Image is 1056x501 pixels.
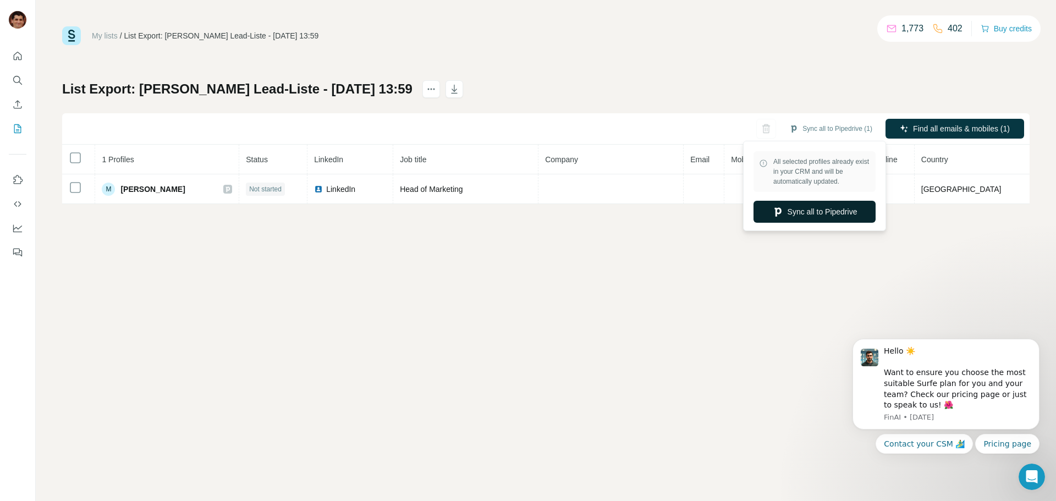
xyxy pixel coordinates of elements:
[9,70,26,90] button: Search
[868,155,898,164] span: Landline
[314,155,343,164] span: LinkedIn
[9,194,26,214] button: Use Surfe API
[545,155,578,164] span: Company
[773,157,870,186] span: All selected profiles already exist in your CRM and will be automatically updated.
[246,155,268,164] span: Status
[9,243,26,262] button: Feedback
[314,185,323,194] img: LinkedIn logo
[921,155,948,164] span: Country
[9,46,26,66] button: Quick start
[120,184,185,195] span: [PERSON_NAME]
[422,80,440,98] button: actions
[326,184,355,195] span: LinkedIn
[102,155,134,164] span: 1 Profiles
[124,30,319,41] div: List Export: [PERSON_NAME] Lead-Liste - [DATE] 13:59
[92,31,118,40] a: My lists
[9,11,26,29] img: Avatar
[249,184,282,194] span: Not started
[913,123,1010,134] span: Find all emails & mobiles (1)
[62,80,413,98] h1: List Export: [PERSON_NAME] Lead-Liste - [DATE] 13:59
[901,22,923,35] p: 1,773
[921,185,1002,194] span: [GEOGRAPHIC_DATA]
[102,183,115,196] div: M
[400,185,463,194] span: Head of Marketing
[62,26,81,45] img: Surfe Logo
[948,22,963,35] p: 402
[9,170,26,190] button: Use Surfe on LinkedIn
[400,155,426,164] span: Job title
[731,155,754,164] span: Mobile
[886,119,1024,139] button: Find all emails & mobiles (1)
[120,30,122,41] li: /
[836,302,1056,471] iframe: Intercom notifications message
[782,120,880,137] button: Sync all to Pipedrive (1)
[9,119,26,139] button: My lists
[981,21,1032,36] button: Buy credits
[9,218,26,238] button: Dashboard
[1019,464,1045,490] iframe: Intercom live chat
[754,201,876,223] button: Sync all to Pipedrive
[690,155,710,164] span: Email
[9,95,26,114] button: Enrich CSV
